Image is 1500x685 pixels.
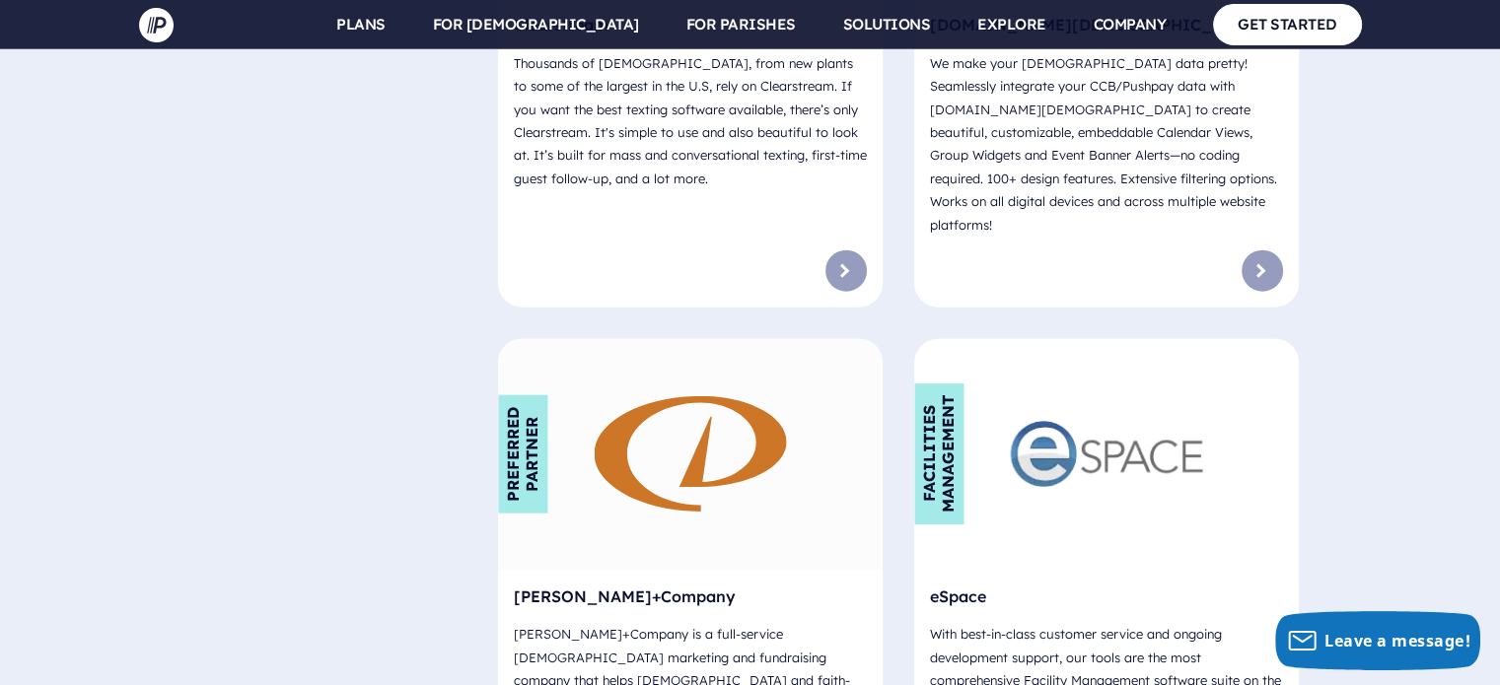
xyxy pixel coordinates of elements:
img: eSpace - Logo [1010,421,1202,487]
span: Leave a message! [1324,630,1470,651]
a: GET STARTED [1213,4,1362,44]
div: Preferred Partner [498,395,547,514]
img: Dunham+Company - Logo [594,396,786,512]
p: Thousands of [DEMOGRAPHIC_DATA], from new plants to some of the largest in the U.S, rely on Clear... [514,44,867,198]
div: Facilities Management [914,384,964,525]
p: We make your [DEMOGRAPHIC_DATA] data pretty! Seamlessly integrate your CCB/Pushpay data with [DOM... [930,44,1283,244]
button: Leave a message! [1275,611,1480,670]
h6: eSpace [930,585,1283,615]
h6: [PERSON_NAME]+Company [514,585,867,615]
